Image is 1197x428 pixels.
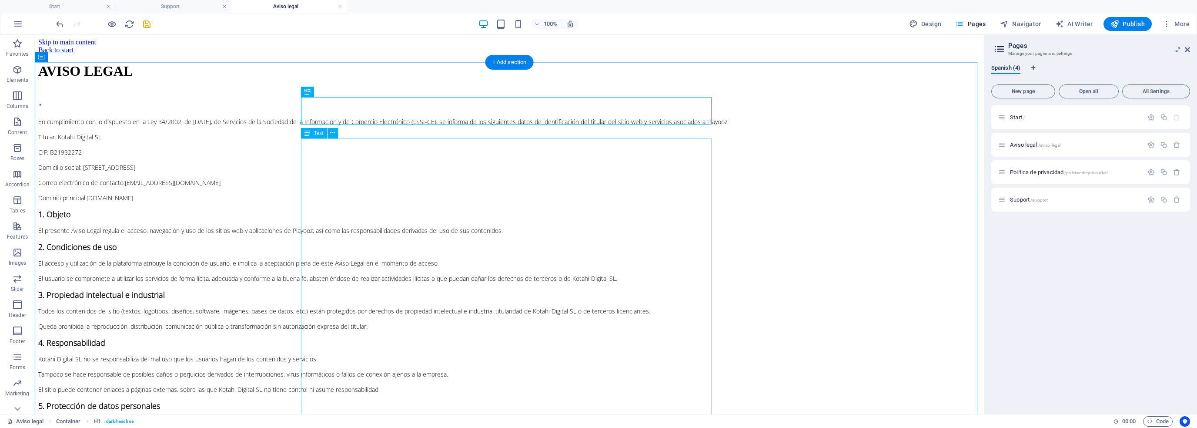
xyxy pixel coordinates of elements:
span: All Settings [1126,89,1186,94]
div: Settings [1147,169,1155,176]
div: " [3,68,946,424]
span: Spanish (4) [991,63,1020,75]
span: . dark-headline [104,416,133,427]
button: More [1159,17,1193,31]
span: /aviso-legal [1038,143,1061,148]
i: On resize automatically adjust zoom level to fit chosen device. [566,20,574,28]
div: + Add section [485,55,534,70]
button: New page [991,84,1055,98]
div: Start/ [1007,115,1143,120]
span: Click to open page [1010,114,1025,121]
button: All Settings [1122,84,1190,98]
h3: Manage your pages and settings [1008,50,1173,57]
i: Reload page [124,19,134,29]
p: Footer [10,338,25,345]
h4: Support [116,2,231,11]
span: : [1128,418,1130,425]
h6: 100% [544,19,558,29]
span: Click to open page [1010,196,1048,203]
p: Marketing [5,390,29,397]
h2: Pages [1008,42,1190,50]
button: Click here to leave preview mode and continue editing [107,19,117,29]
nav: breadcrumb [56,416,134,427]
span: Text [314,131,324,136]
span: Click to select. Double-click to edit [94,416,101,427]
button: reload [124,19,134,29]
p: Features [7,233,28,240]
span: Navigator [1000,20,1041,28]
h6: Session time [1113,416,1136,427]
span: Code [1147,416,1169,427]
span: Click to select. Double-click to edit [56,416,80,427]
button: Design [906,17,945,31]
div: Política de privacidad/politica-de-privacidad [1007,169,1143,175]
i: Save (Ctrl+S) [142,19,152,29]
p: Boxes [10,155,25,162]
button: save [141,19,152,29]
button: Navigator [996,17,1045,31]
div: Settings [1147,196,1155,203]
div: Settings [1147,114,1155,121]
div: Support/support [1007,197,1143,202]
div: Aviso legal/aviso-legal [1007,142,1143,148]
button: Code [1143,416,1173,427]
span: /support [1030,198,1048,202]
span: Pages [955,20,986,28]
span: More [1162,20,1190,28]
div: Language Tabs [991,64,1190,81]
a: Click to cancel selection. Double-click to open Pages [7,416,43,427]
p: Header [9,312,26,319]
span: Publish [1110,20,1145,28]
span: Open all [1063,89,1115,94]
span: 00 00 [1122,416,1136,427]
div: Settings [1147,141,1155,148]
span: / [1023,115,1025,120]
p: Images [9,259,27,266]
div: Duplicate [1160,114,1167,121]
i: Undo: Delete elements (Ctrl+Z) [55,19,65,29]
p: Slider [11,286,24,293]
span: Design [909,20,942,28]
p: Columns [7,103,28,110]
a: Skip to main content [3,3,61,11]
p: Favorites [6,51,28,57]
span: New page [995,89,1051,94]
span: Aviso legal [1010,142,1060,148]
button: Publish [1103,17,1152,31]
div: Duplicate [1160,169,1167,176]
p: Tables [10,207,25,214]
div: Remove [1173,196,1180,203]
span: /politica-de-privacidad [1064,170,1108,175]
p: Content [8,129,27,136]
div: Remove [1173,169,1180,176]
div: The startpage cannot be deleted [1173,114,1180,121]
h4: Aviso legal [231,2,347,11]
p: Forms [10,364,25,371]
span: AI Writer [1055,20,1093,28]
button: Pages [952,17,989,31]
div: Remove [1173,141,1180,148]
span: Click to open page [1010,169,1108,175]
button: Usercentrics [1180,416,1190,427]
button: AI Writer [1052,17,1097,31]
button: undo [54,19,65,29]
div: Duplicate [1160,196,1167,203]
p: Elements [7,77,29,84]
div: Design (Ctrl+Alt+Y) [906,17,945,31]
button: 100% [531,19,562,29]
p: Accordion [5,181,30,188]
div: Duplicate [1160,141,1167,148]
button: Open all [1059,84,1119,98]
